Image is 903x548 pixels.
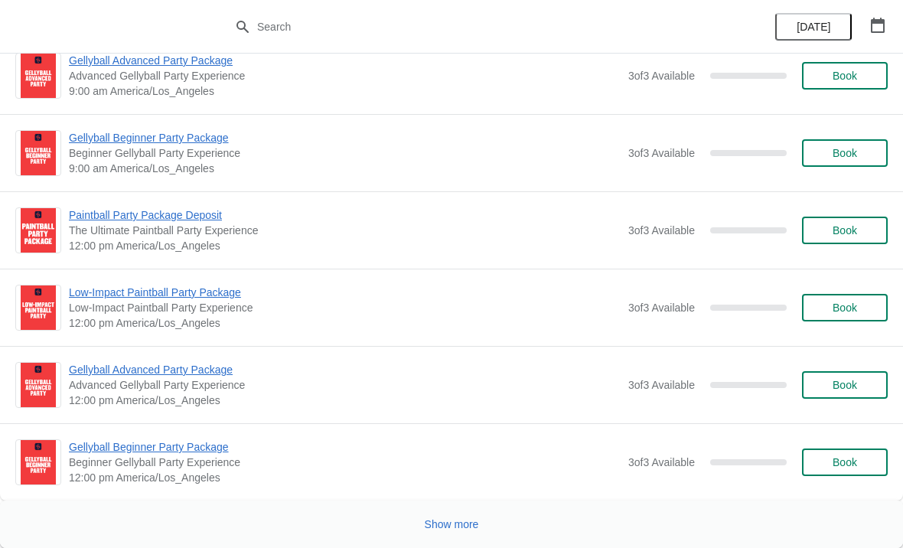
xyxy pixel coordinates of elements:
[21,54,56,98] img: Gellyball Advanced Party Package | Advanced Gellyball Party Experience | 9:00 am America/Los_Angeles
[69,68,621,83] span: Advanced Gellyball Party Experience
[69,238,621,253] span: 12:00 pm America/Los_Angeles
[69,223,621,238] span: The Ultimate Paintball Party Experience
[69,455,621,470] span: Beginner Gellyball Party Experience
[69,315,621,331] span: 12:00 pm America/Los_Angeles
[69,53,621,68] span: Gellyball Advanced Party Package
[69,130,621,145] span: Gellyball Beginner Party Package
[21,363,56,407] img: Gellyball Advanced Party Package | Advanced Gellyball Party Experience | 12:00 pm America/Los_Ang...
[802,139,888,167] button: Book
[833,147,857,159] span: Book
[802,294,888,321] button: Book
[69,470,621,485] span: 12:00 pm America/Los_Angeles
[833,379,857,391] span: Book
[69,145,621,161] span: Beginner Gellyball Party Experience
[69,161,621,176] span: 9:00 am America/Los_Angeles
[69,439,621,455] span: Gellyball Beginner Party Package
[802,62,888,90] button: Book
[802,371,888,399] button: Book
[833,224,857,236] span: Book
[21,440,56,484] img: Gellyball Beginner Party Package | Beginner Gellyball Party Experience | 12:00 pm America/Los_Ang...
[775,13,852,41] button: [DATE]
[802,449,888,476] button: Book
[21,285,56,330] img: Low-Impact Paintball Party Package | Low-Impact Paintball Party Experience | 12:00 pm America/Los...
[833,302,857,314] span: Book
[69,207,621,223] span: Paintball Party Package Deposit
[69,285,621,300] span: Low-Impact Paintball Party Package
[21,208,56,253] img: Paintball Party Package Deposit | The Ultimate Paintball Party Experience | 12:00 pm America/Los_...
[628,70,695,82] span: 3 of 3 Available
[802,217,888,244] button: Book
[628,302,695,314] span: 3 of 3 Available
[797,21,830,33] span: [DATE]
[256,13,677,41] input: Search
[628,456,695,468] span: 3 of 3 Available
[21,131,56,175] img: Gellyball Beginner Party Package | Beginner Gellyball Party Experience | 9:00 am America/Los_Angeles
[69,377,621,393] span: Advanced Gellyball Party Experience
[425,518,479,530] span: Show more
[628,147,695,159] span: 3 of 3 Available
[69,300,621,315] span: Low-Impact Paintball Party Experience
[833,456,857,468] span: Book
[628,224,695,236] span: 3 of 3 Available
[628,379,695,391] span: 3 of 3 Available
[69,393,621,408] span: 12:00 pm America/Los_Angeles
[419,510,485,538] button: Show more
[69,362,621,377] span: Gellyball Advanced Party Package
[69,83,621,99] span: 9:00 am America/Los_Angeles
[833,70,857,82] span: Book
